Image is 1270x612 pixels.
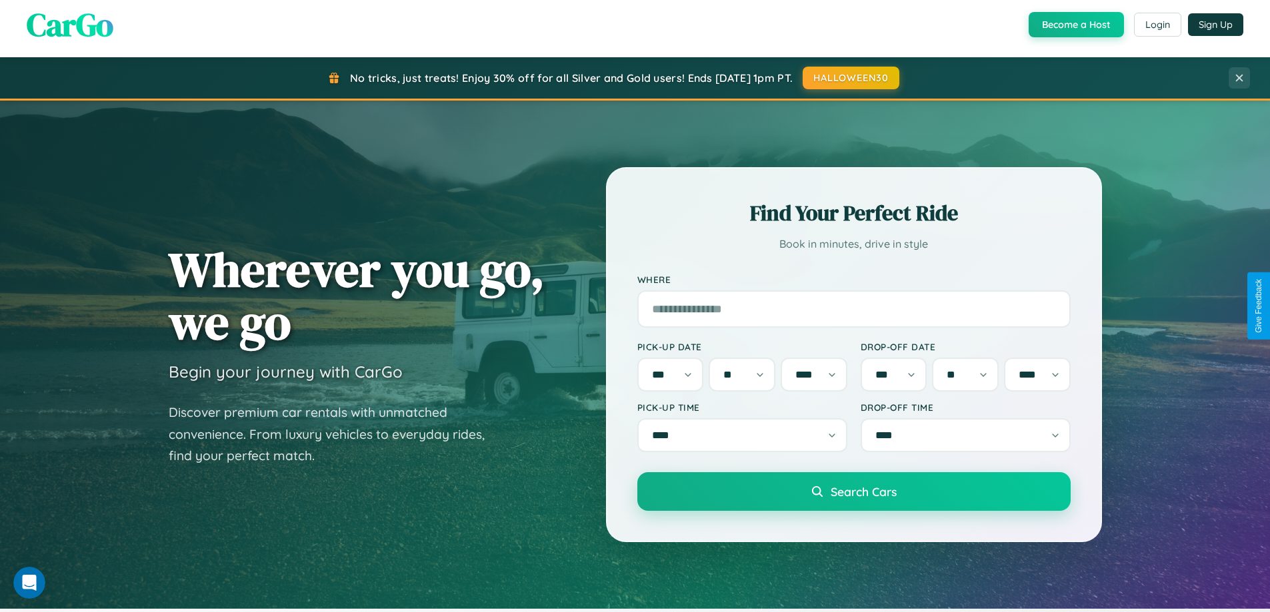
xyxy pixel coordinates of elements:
h3: Begin your journey with CarGo [169,362,403,382]
button: Search Cars [637,472,1071,511]
span: Search Cars [831,484,897,499]
label: Where [637,274,1071,285]
label: Pick-up Time [637,402,847,413]
label: Drop-off Time [861,402,1071,413]
iframe: Intercom live chat [13,567,45,599]
h2: Find Your Perfect Ride [637,198,1071,228]
label: Pick-up Date [637,341,847,352]
button: Login [1134,13,1181,37]
span: No tricks, just treats! Enjoy 30% off for all Silver and Gold users! Ends [DATE] 1pm PT. [350,71,793,85]
p: Discover premium car rentals with unmatched convenience. From luxury vehicles to everyday rides, ... [169,402,502,467]
button: HALLOWEEN30 [803,67,899,89]
button: Become a Host [1029,12,1124,37]
p: Book in minutes, drive in style [637,234,1071,254]
label: Drop-off Date [861,341,1071,352]
div: Give Feedback [1254,279,1263,333]
h1: Wherever you go, we go [169,243,545,348]
button: Sign Up [1188,13,1243,36]
span: CarGo [27,3,113,47]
